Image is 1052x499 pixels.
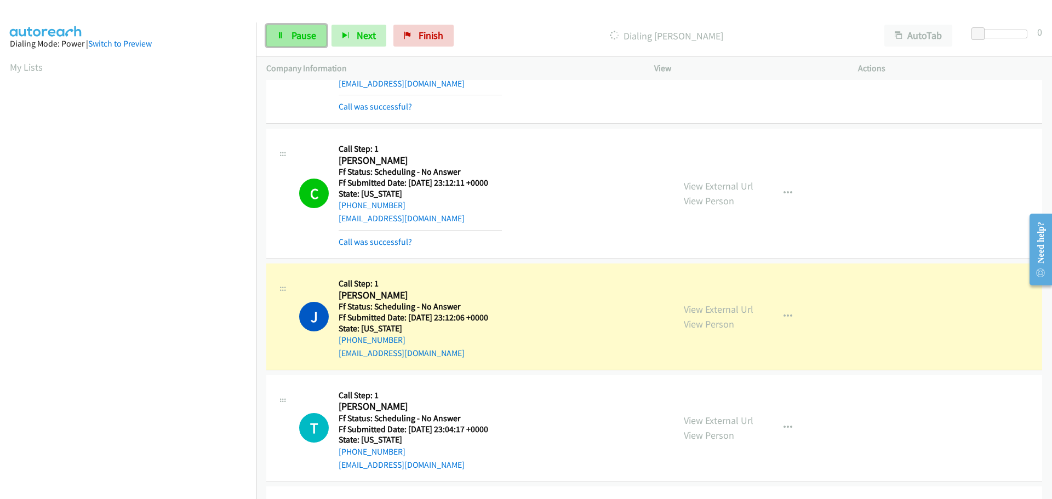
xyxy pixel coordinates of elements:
a: View Person [684,429,734,441]
h2: [PERSON_NAME] [339,400,502,413]
h1: C [299,179,329,208]
h2: [PERSON_NAME] [339,289,502,302]
iframe: Resource Center [1020,206,1052,293]
h5: Ff Status: Scheduling - No Answer [339,413,502,424]
a: My Lists [10,61,43,73]
h5: Ff Submitted Date: [DATE] 23:04:17 +0000 [339,424,502,435]
a: [PHONE_NUMBER] [339,446,405,457]
span: Finish [419,29,443,42]
button: Next [331,25,386,47]
h1: T [299,413,329,443]
a: [PHONE_NUMBER] [339,335,405,345]
a: View Person [684,318,734,330]
h5: Ff Status: Scheduling - No Answer [339,301,502,312]
h5: Ff Submitted Date: [DATE] 23:12:06 +0000 [339,312,502,323]
p: Actions [858,62,1042,75]
a: Call was successful? [339,101,412,112]
p: Dialing [PERSON_NAME] [468,28,865,43]
a: [EMAIL_ADDRESS][DOMAIN_NAME] [339,213,465,223]
div: Dialing Mode: Power | [10,37,247,50]
a: View External Url [684,414,753,427]
a: [EMAIL_ADDRESS][DOMAIN_NAME] [339,348,465,358]
h5: Ff Submitted Date: [DATE] 23:12:11 +0000 [339,177,502,188]
h2: [PERSON_NAME] [339,154,502,167]
div: Delay between calls (in seconds) [977,30,1027,38]
a: [EMAIL_ADDRESS][DOMAIN_NAME] [339,78,465,89]
h5: Call Step: 1 [339,144,502,154]
span: Next [357,29,376,42]
h5: Ff Status: Scheduling - No Answer [339,167,502,177]
h5: Call Step: 1 [339,390,502,401]
h5: State: [US_STATE] [339,323,502,334]
span: Pause [291,29,316,42]
a: Switch to Preview [88,38,152,49]
button: AutoTab [884,25,952,47]
a: View External Url [684,303,753,316]
h5: State: [US_STATE] [339,434,502,445]
a: [EMAIL_ADDRESS][DOMAIN_NAME] [339,460,465,470]
h5: State: [US_STATE] [339,188,502,199]
h5: Call Step: 1 [339,278,502,289]
div: 0 [1037,25,1042,39]
h1: J [299,302,329,331]
p: Company Information [266,62,634,75]
a: Pause [266,25,327,47]
div: The call is yet to be attempted [299,413,329,443]
p: View [654,62,838,75]
a: View Person [684,194,734,207]
a: Finish [393,25,454,47]
a: View External Url [684,180,753,192]
a: Call was successful? [339,237,412,247]
a: [PHONE_NUMBER] [339,200,405,210]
